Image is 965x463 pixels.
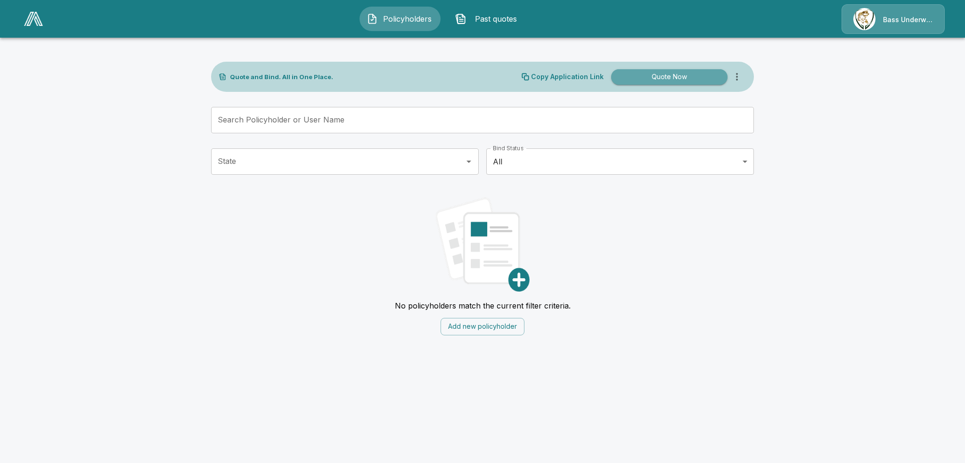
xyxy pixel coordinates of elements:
p: Copy Application Link [531,73,604,80]
button: more [728,67,746,86]
img: Past quotes Icon [455,13,466,24]
button: Open [462,155,475,168]
span: Policyholders [382,13,433,24]
img: Policyholders Icon [367,13,378,24]
p: Quote and Bind. All in One Place. [230,74,333,80]
p: No policyholders match the current filter criteria. [395,301,571,310]
button: Policyholders IconPolicyholders [360,7,441,31]
div: All [486,148,754,175]
label: Bind Status [493,144,523,152]
button: Quote Now [611,69,728,85]
a: Quote Now [607,69,728,85]
button: Add new policyholder [441,318,524,335]
span: Past quotes [470,13,522,24]
a: Add new policyholder [441,321,524,331]
img: AA Logo [24,12,43,26]
button: Past quotes IconPast quotes [448,7,529,31]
